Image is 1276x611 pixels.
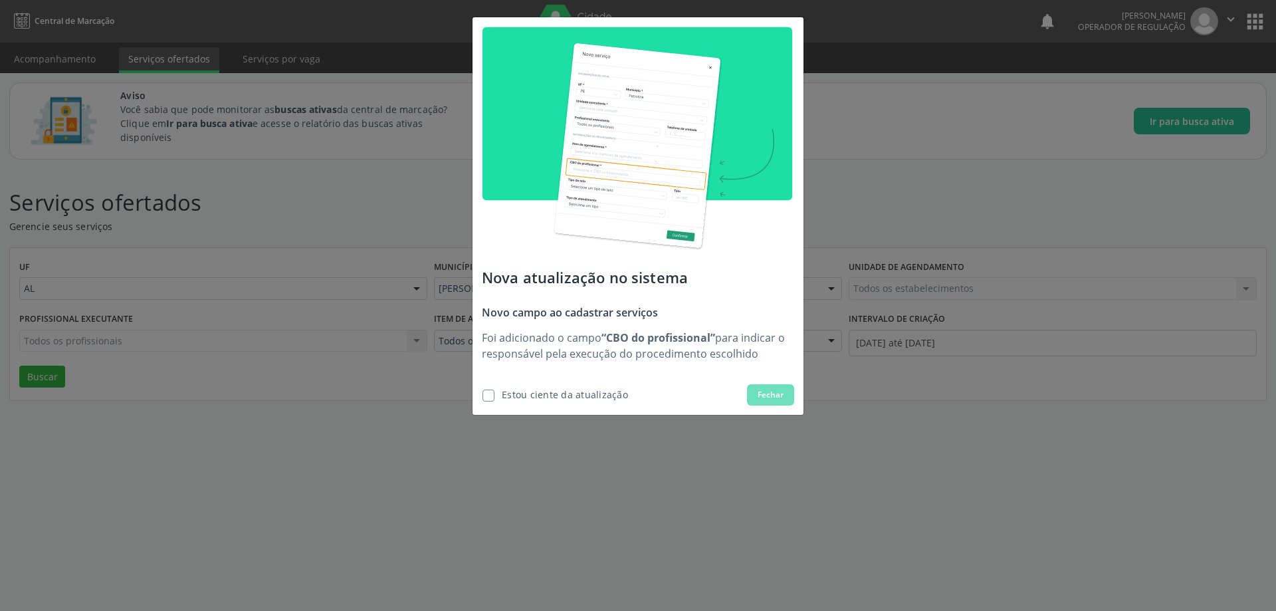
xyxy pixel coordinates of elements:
[758,389,784,401] span: Fechar
[482,267,794,289] p: Nova atualização no sistema
[502,388,628,402] div: Estou ciente da atualização
[482,27,793,251] img: update-cbo.svg
[482,330,794,362] p: Foi adicionado o campo para indicar o responsável pela execução do procedimento escolhido
[482,305,794,320] p: Novo campo ao cadastrar serviços
[601,330,715,345] strong: “CBO do profissional”
[747,384,794,406] button: Fechar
